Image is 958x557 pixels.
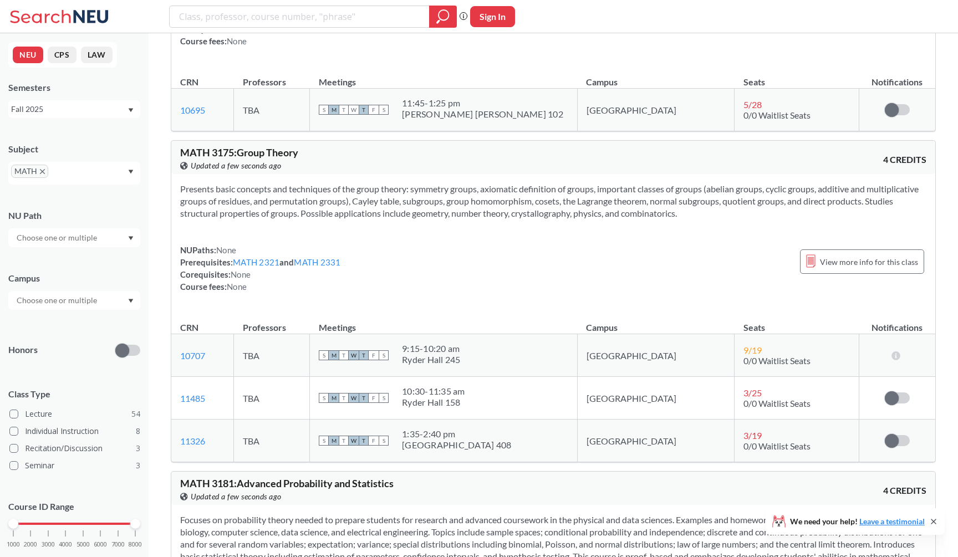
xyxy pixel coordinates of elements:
[9,458,140,473] label: Seminar
[310,310,577,334] th: Meetings
[349,393,359,403] span: W
[227,282,247,292] span: None
[743,99,762,110] span: 5 / 28
[191,490,282,503] span: Updated a few seconds ago
[7,541,20,548] span: 1000
[339,393,349,403] span: T
[329,350,339,360] span: M
[883,154,926,166] span: 4 CREDITS
[234,310,310,334] th: Professors
[577,420,735,462] td: [GEOGRAPHIC_DATA]
[349,105,359,115] span: W
[42,541,55,548] span: 3000
[9,407,140,421] label: Lecture
[743,355,811,366] span: 0/0 Waitlist Seats
[8,388,140,400] span: Class Type
[743,387,762,398] span: 3 / 25
[402,386,465,397] div: 10:30 - 11:35 am
[429,6,457,28] div: magnifying glass
[329,393,339,403] span: M
[59,541,72,548] span: 4000
[402,428,511,440] div: 1:35 - 2:40 pm
[359,350,369,360] span: T
[436,9,450,24] svg: magnifying glass
[8,100,140,118] div: Fall 2025Dropdown arrow
[349,350,359,360] span: W
[402,109,563,120] div: [PERSON_NAME] [PERSON_NAME] 102
[180,183,926,219] section: Presents basic concepts and techniques of the group theory: symmetry groups, axiomatic definition...
[8,228,140,247] div: Dropdown arrow
[859,65,935,89] th: Notifications
[234,65,310,89] th: Professors
[577,65,735,89] th: Campus
[131,408,140,420] span: 54
[369,393,379,403] span: F
[128,236,134,241] svg: Dropdown arrow
[8,162,140,185] div: MATHX to remove pillDropdown arrow
[735,310,859,334] th: Seats
[180,105,205,115] a: 10695
[136,442,140,454] span: 3
[227,36,247,46] span: None
[11,165,48,178] span: MATHX to remove pill
[369,436,379,446] span: F
[359,393,369,403] span: T
[790,518,925,525] span: We need your help!
[8,344,38,356] p: Honors
[129,541,142,548] span: 8000
[191,160,282,172] span: Updated a few seconds ago
[48,47,77,63] button: CPS
[81,47,113,63] button: LAW
[577,334,735,377] td: [GEOGRAPHIC_DATA]
[9,441,140,456] label: Recitation/Discussion
[349,436,359,446] span: W
[743,430,762,441] span: 3 / 19
[339,105,349,115] span: T
[234,334,310,377] td: TBA
[180,393,205,403] a: 11485
[111,541,125,548] span: 7000
[379,350,389,360] span: S
[310,65,577,89] th: Meetings
[234,420,310,462] td: TBA
[8,81,140,94] div: Semesters
[136,425,140,437] span: 8
[379,436,389,446] span: S
[883,484,926,497] span: 4 CREDITS
[319,350,329,360] span: S
[128,108,134,113] svg: Dropdown arrow
[8,143,140,155] div: Subject
[743,398,811,408] span: 0/0 Waitlist Seats
[402,343,461,354] div: 9:15 - 10:20 am
[178,7,421,26] input: Class, professor, course number, "phrase"
[402,397,465,408] div: Ryder Hall 158
[216,245,236,255] span: None
[820,255,918,269] span: View more info for this class
[94,541,107,548] span: 6000
[77,541,90,548] span: 5000
[11,103,127,115] div: Fall 2025
[859,310,935,334] th: Notifications
[9,424,140,438] label: Individual Instruction
[402,440,511,451] div: [GEOGRAPHIC_DATA] 408
[8,272,140,284] div: Campus
[577,89,735,131] td: [GEOGRAPHIC_DATA]
[234,377,310,420] td: TBA
[319,105,329,115] span: S
[743,441,811,451] span: 0/0 Waitlist Seats
[402,98,563,109] div: 11:45 - 1:25 pm
[231,269,251,279] span: None
[180,350,205,361] a: 10707
[743,345,762,355] span: 9 / 19
[136,459,140,472] span: 3
[339,436,349,446] span: T
[369,105,379,115] span: F
[329,436,339,446] span: M
[8,209,140,222] div: NU Path
[11,231,104,244] input: Choose one or multiple
[180,477,394,489] span: MATH 3181 : Advanced Probability and Statistics
[319,436,329,446] span: S
[128,299,134,303] svg: Dropdown arrow
[859,517,925,526] a: Leave a testimonial
[379,393,389,403] span: S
